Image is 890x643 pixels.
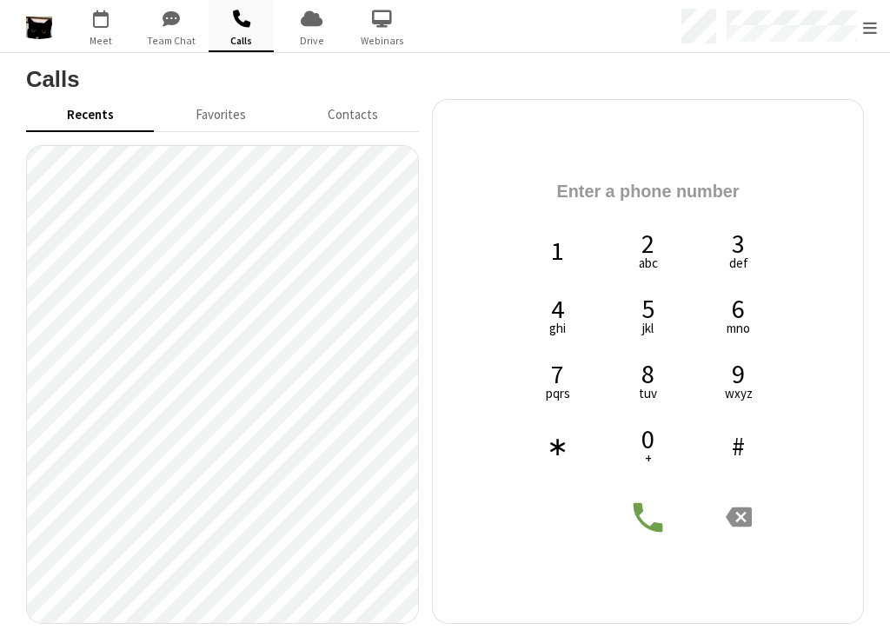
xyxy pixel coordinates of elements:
span: 9 [732,361,745,387]
span: Meet [68,33,133,49]
span: abc [639,256,658,269]
span: 8 [641,361,654,387]
span: wxyz [725,387,753,400]
h3: Calls [26,67,864,91]
span: Team Chat [138,33,203,49]
span: 3 [732,230,745,256]
button: # [706,413,771,478]
span: mno [727,321,750,335]
span: jkl [642,321,654,335]
button: 6mno [706,282,771,348]
button: Recents [26,99,155,132]
button: 3def [706,217,771,282]
button: 5jkl [615,282,681,348]
span: ghi [549,321,566,335]
span: 2 [641,230,654,256]
span: Calls [209,33,274,49]
span: 4 [551,295,564,321]
button: 7pqrs [525,348,590,413]
span: + [645,452,652,465]
button: 8tuv [615,348,681,413]
span: 1 [551,237,564,263]
h4: Phone number [446,166,850,217]
img: rex-staging [26,17,52,43]
span: Webinars [349,33,415,49]
span: ∗ [547,433,568,459]
button: Favorites [155,99,287,132]
span: 5 [641,295,654,321]
span: 0 [641,426,654,452]
button: 0+ [615,413,681,478]
span: # [732,433,745,459]
span: def [729,256,748,269]
span: 6 [732,295,745,321]
button: Contacts [287,99,419,132]
button: 2abc [615,217,681,282]
span: pqrs [546,387,570,400]
button: 9wxyz [706,348,771,413]
button: 1 [525,217,590,282]
button: ∗ [525,413,590,478]
span: Drive [279,33,344,49]
span: 7 [551,361,564,387]
span: tuv [639,387,657,400]
button: 4ghi [525,282,590,348]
